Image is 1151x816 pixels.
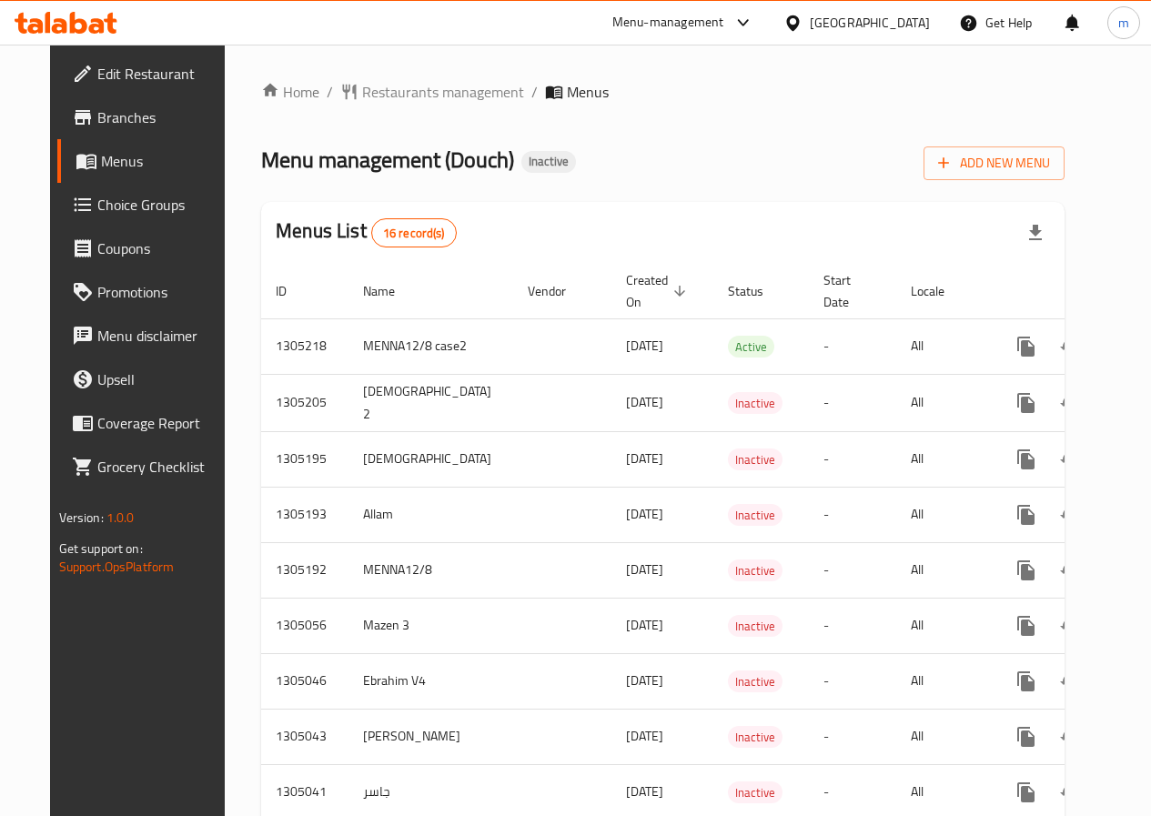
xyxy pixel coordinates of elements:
span: Menus [101,150,227,172]
span: Coupons [97,237,227,259]
td: 1305056 [261,598,348,653]
span: Menu management ( Douch ) [261,139,514,180]
span: Start Date [823,269,874,313]
div: Active [728,336,774,358]
td: Allam [348,487,513,542]
nav: breadcrumb [261,81,1065,103]
span: Created On [626,269,692,313]
span: Restaurants management [362,81,524,103]
span: Inactive [728,560,782,581]
a: Coverage Report [57,401,242,445]
span: [DATE] [626,390,663,414]
div: Inactive [728,448,782,470]
span: Choice Groups [97,194,227,216]
a: Restaurants management [340,81,524,103]
td: MENNA12/8 case2 [348,318,513,374]
td: MENNA12/8 [348,542,513,598]
td: 1305218 [261,318,348,374]
button: Change Status [1048,660,1092,703]
span: Locale [911,280,968,302]
span: [DATE] [626,334,663,358]
span: Menus [567,81,609,103]
span: Menu disclaimer [97,325,227,347]
td: [DEMOGRAPHIC_DATA] 2 [348,374,513,431]
td: - [809,598,896,653]
td: - [809,542,896,598]
div: Inactive [728,615,782,637]
span: Inactive [728,449,782,470]
span: 1.0.0 [106,506,135,529]
div: Inactive [728,504,782,526]
span: [DATE] [626,780,663,803]
td: All [896,709,990,764]
span: Inactive [728,727,782,748]
div: Total records count [371,218,457,247]
span: Inactive [728,782,782,803]
td: All [896,542,990,598]
td: - [809,653,896,709]
button: more [1005,438,1048,481]
div: [GEOGRAPHIC_DATA] [810,13,930,33]
span: m [1118,13,1129,33]
td: - [809,318,896,374]
button: Change Status [1048,604,1092,648]
a: Branches [57,96,242,139]
td: - [809,431,896,487]
span: Add New Menu [938,152,1050,175]
button: Change Status [1048,438,1092,481]
td: All [896,487,990,542]
div: Inactive [728,392,782,414]
span: Active [728,337,774,358]
button: Change Status [1048,493,1092,537]
button: Change Status [1048,381,1092,425]
button: more [1005,493,1048,537]
span: [DATE] [626,502,663,526]
div: Inactive [521,151,576,173]
span: Inactive [728,505,782,526]
button: more [1005,604,1048,648]
td: [DEMOGRAPHIC_DATA] [348,431,513,487]
td: 1305046 [261,653,348,709]
span: [DATE] [626,669,663,692]
td: All [896,431,990,487]
a: Choice Groups [57,183,242,227]
span: Grocery Checklist [97,456,227,478]
span: Get support on: [59,537,143,560]
a: Home [261,81,319,103]
td: 1305192 [261,542,348,598]
span: Inactive [728,671,782,692]
a: Menu disclaimer [57,314,242,358]
div: Inactive [728,670,782,692]
div: Export file [1014,211,1057,255]
span: 16 record(s) [372,225,456,242]
li: / [531,81,538,103]
a: Coupons [57,227,242,270]
span: Promotions [97,281,227,303]
button: more [1005,771,1048,814]
span: [DATE] [626,558,663,581]
span: Inactive [728,616,782,637]
td: All [896,653,990,709]
button: Change Status [1048,771,1092,814]
button: Change Status [1048,325,1092,368]
td: Ebrahim V4 [348,653,513,709]
td: 1305043 [261,709,348,764]
button: more [1005,381,1048,425]
span: Inactive [521,154,576,169]
div: Inactive [728,781,782,803]
a: Grocery Checklist [57,445,242,489]
span: Upsell [97,368,227,390]
div: Menu-management [612,12,724,34]
li: / [327,81,333,103]
button: more [1005,549,1048,592]
td: 1305195 [261,431,348,487]
a: Upsell [57,358,242,401]
td: 1305205 [261,374,348,431]
td: All [896,318,990,374]
div: Inactive [728,559,782,581]
span: Edit Restaurant [97,63,227,85]
td: 1305193 [261,487,348,542]
span: Inactive [728,393,782,414]
a: Support.OpsPlatform [59,555,175,579]
td: Mazen 3 [348,598,513,653]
